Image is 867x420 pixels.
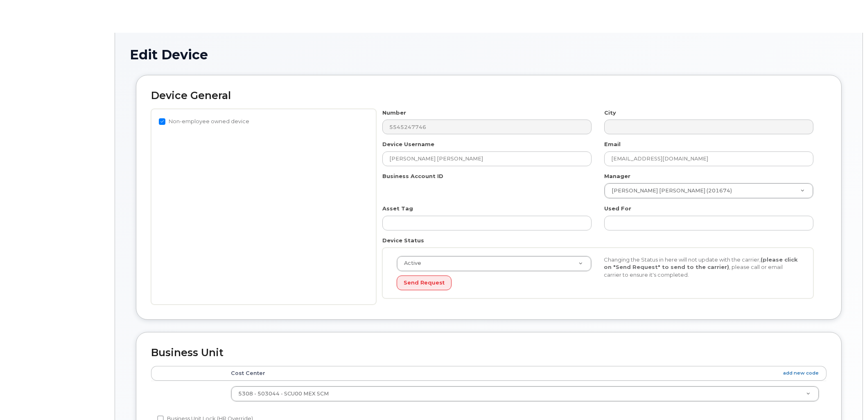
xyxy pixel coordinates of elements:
[159,117,249,126] label: Non-employee owned device
[783,370,819,377] a: add new code
[605,183,813,198] a: [PERSON_NAME] [PERSON_NAME] (201674)
[231,386,819,401] a: 5308 - 503044 - SCU00 MEX SCM
[607,187,732,194] span: [PERSON_NAME] [PERSON_NAME] (201674)
[397,275,452,291] button: Send Request
[604,109,616,117] label: City
[130,47,848,62] h1: Edit Device
[604,172,630,180] label: Manager
[397,256,591,271] a: Active
[238,391,329,397] span: 5308 - 503044 - SCU00 MEX SCM
[382,140,434,148] label: Device Username
[382,237,424,244] label: Device Status
[382,109,406,117] label: Number
[159,118,165,125] input: Non-employee owned device
[604,205,631,212] label: Used For
[604,140,621,148] label: Email
[151,347,826,359] h2: Business Unit
[151,90,826,102] h2: Device General
[399,260,421,267] span: Active
[598,256,805,279] div: Changing the Status in here will not update with the carrier, , please call or email carrier to e...
[224,366,826,381] th: Cost Center
[382,172,443,180] label: Business Account ID
[382,205,413,212] label: Asset Tag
